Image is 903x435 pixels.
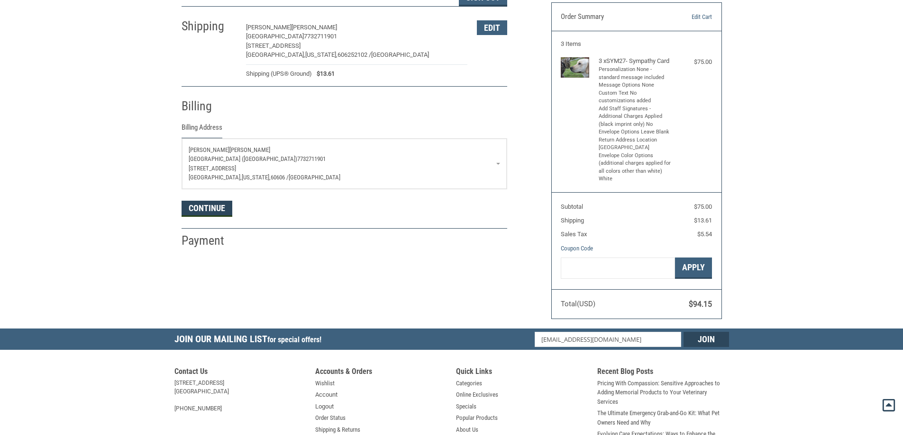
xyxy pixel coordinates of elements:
[477,20,507,35] button: Edit
[599,128,672,136] li: Envelope Options Leave Blank
[182,201,232,217] button: Continue
[182,18,237,34] h2: Shipping
[182,139,507,189] a: Enter or select a different address
[189,146,229,153] span: [PERSON_NAME]
[561,217,584,224] span: Shipping
[246,69,312,79] span: Shipping (UPS® Ground)
[599,89,672,105] li: Custom Text No customizations added
[315,379,335,388] a: Wishlist
[684,332,729,347] input: Join
[599,152,672,183] li: Envelope Color Options (additional charges applied for all colors other than white) White
[456,413,498,423] a: Popular Products
[267,335,321,344] span: for special offers!
[305,51,337,58] span: [US_STATE],
[561,300,595,308] span: Total (USD)
[599,105,672,129] li: Add Staff Signatures - Additional Charges Applied (black imprint only) No
[174,367,306,379] h5: Contact Us
[599,57,672,65] h4: 3 x SYM27- Sympathy Card
[561,257,675,279] input: Gift Certificate or Coupon Code
[561,245,593,252] a: Coupon Code
[271,174,289,181] span: 60606 /
[599,66,672,81] li: Personalization None - standard message included
[189,174,242,181] span: [GEOGRAPHIC_DATA],
[599,136,672,152] li: Return Address Location [GEOGRAPHIC_DATA]
[689,300,712,309] span: $94.15
[882,398,896,412] div: Scroll Back to Top
[246,51,305,58] span: [GEOGRAPHIC_DATA],
[599,81,672,89] li: Message Options None
[182,233,237,249] h2: Payment
[674,57,712,67] div: $75.00
[315,367,447,379] h5: Accounts & Orders
[535,332,681,347] input: Email
[174,379,306,413] address: [STREET_ADDRESS] [GEOGRAPHIC_DATA] [PHONE_NUMBER]
[242,174,271,181] span: [US_STATE],
[597,408,729,427] a: The Ultimate Emergency Grab-and-Go Kit: What Pet Owners Need and Why
[371,51,429,58] span: [GEOGRAPHIC_DATA]
[182,122,222,138] legend: Billing Address
[292,24,337,31] span: [PERSON_NAME]
[597,379,729,407] a: Pricing With Compassion: Sensitive Approaches to Adding Memorial Products to Your Veterinary Serv...
[337,51,371,58] span: 606252102 /
[297,155,326,162] span: 7732711901
[229,146,270,153] span: [PERSON_NAME]
[561,231,587,238] span: Sales Tax
[174,328,326,353] h5: Join Our Mailing List
[304,33,337,40] span: 7732711901
[315,390,337,399] a: Account
[246,33,304,40] span: [GEOGRAPHIC_DATA]
[189,165,236,172] span: [STREET_ADDRESS]
[675,257,712,279] button: Apply
[697,231,712,238] span: $5.54
[246,24,292,31] span: [PERSON_NAME]
[882,398,896,412] svg: submit
[189,155,297,162] span: [GEOGRAPHIC_DATA] ([GEOGRAPHIC_DATA])
[456,390,498,399] a: Online Exclusives
[664,12,712,22] a: Edit Cart
[561,12,664,22] h3: Order Summary
[561,40,712,48] h3: 3 Items
[312,69,335,79] span: $13.61
[456,402,476,411] a: Specials
[182,98,237,114] h2: Billing
[315,425,360,435] a: Shipping & Returns
[246,42,301,49] span: [STREET_ADDRESS]
[456,425,478,435] a: About Us
[597,367,729,379] h5: Recent Blog Posts
[456,367,588,379] h5: Quick Links
[694,217,712,224] span: $13.61
[315,402,334,411] a: Logout
[694,203,712,210] span: $75.00
[456,379,482,388] a: Categories
[561,203,583,210] span: Subtotal
[289,174,340,181] span: [GEOGRAPHIC_DATA]
[315,413,346,423] a: Order Status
